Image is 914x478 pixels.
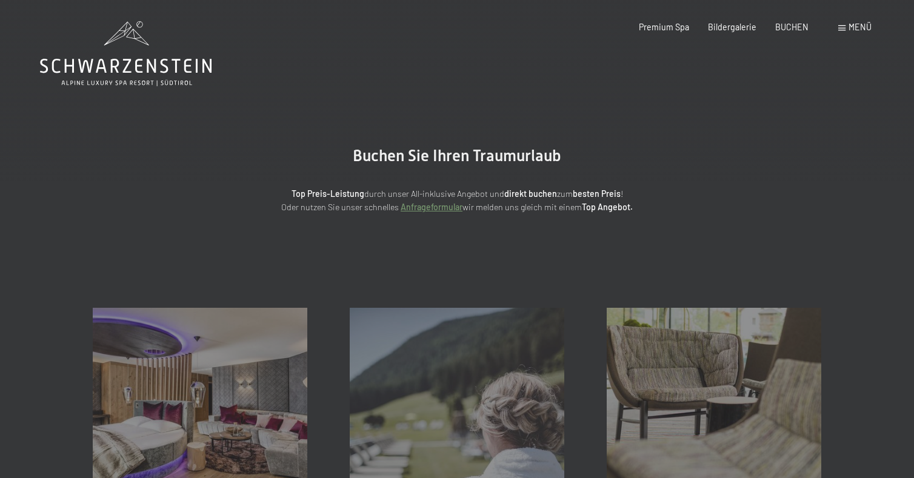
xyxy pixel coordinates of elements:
[504,188,557,199] strong: direkt buchen
[775,22,809,32] a: BUCHEN
[582,202,633,212] strong: Top Angebot.
[573,188,621,199] strong: besten Preis
[849,22,872,32] span: Menü
[292,188,364,199] strong: Top Preis-Leistung
[639,22,689,32] a: Premium Spa
[190,187,724,214] p: durch unser All-inklusive Angebot und zum ! Oder nutzen Sie unser schnelles wir melden uns gleich...
[353,147,561,165] span: Buchen Sie Ihren Traumurlaub
[708,22,756,32] a: Bildergalerie
[401,202,462,212] a: Anfrageformular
